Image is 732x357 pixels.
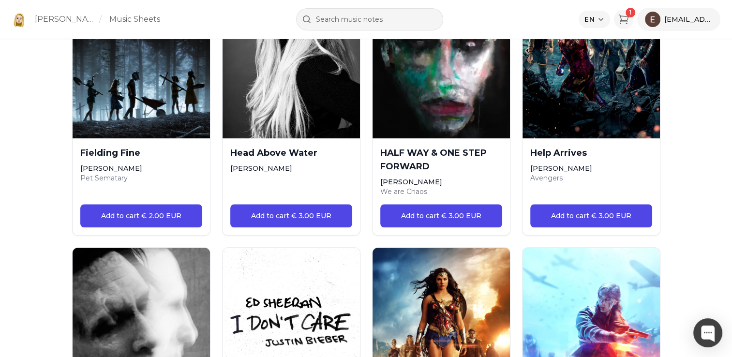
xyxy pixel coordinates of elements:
[109,14,160,25] a: Music Sheets
[80,146,202,160] h2: Fielding Fine
[12,12,27,27] img: Kate Maystrova
[230,164,292,173] span: [PERSON_NAME]
[380,178,442,186] span: [PERSON_NAME]
[530,173,652,183] div: Avengers
[230,146,352,160] h2: Head Above Water
[380,204,502,227] button: Add to cart € 3.00 EUR
[380,146,502,173] h2: HALF WAY & ONE STEP FORWARD
[380,187,502,196] div: We are Chaos
[664,15,713,24] span: [EMAIL_ADDRESS][DOMAIN_NAME]
[523,138,660,191] a: Help Arrives[PERSON_NAME]Avengers
[645,12,660,27] img: avatar
[530,164,592,173] span: [PERSON_NAME]
[584,15,595,24] span: EN
[579,11,610,28] button: Select language
[223,138,360,181] a: Head Above Water[PERSON_NAME]
[35,14,95,25] a: [PERSON_NAME]
[230,204,352,227] button: Add to cart € 3.00 EUR
[637,8,720,31] button: [EMAIL_ADDRESS][DOMAIN_NAME]
[296,8,443,30] input: Search music notes
[626,8,635,17] span: 1
[80,173,202,183] div: Pet Sematary
[80,204,202,227] button: Add to cart € 2.00 EUR
[530,204,652,227] button: Add to cart € 3.00 EUR
[80,164,142,173] span: [PERSON_NAME]
[614,10,633,29] button: Cart
[373,138,510,204] a: HALF WAY & ONE STEP FORWARD[PERSON_NAME]We are Chaos
[99,14,102,25] span: /
[530,146,652,160] h2: Help Arrives
[73,138,210,191] a: Fielding Fine[PERSON_NAME]Pet Sematary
